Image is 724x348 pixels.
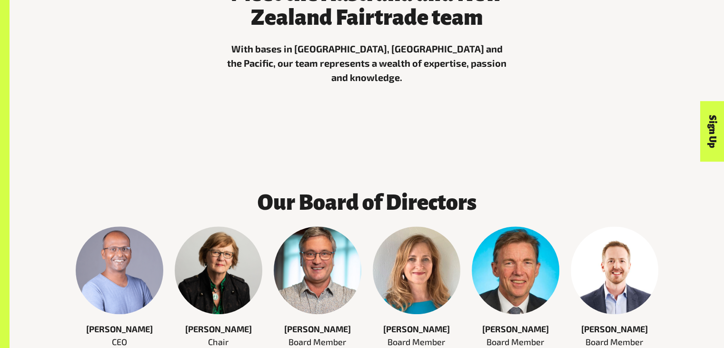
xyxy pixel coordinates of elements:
h3: Our Board of Directors [175,191,559,215]
span: [PERSON_NAME] [274,323,361,336]
span: [PERSON_NAME] [76,323,163,336]
span: [PERSON_NAME] [571,323,658,336]
span: [PERSON_NAME] [175,323,262,336]
span: [PERSON_NAME] [472,323,559,336]
span: [PERSON_NAME] [373,323,460,336]
p: With bases in [GEOGRAPHIC_DATA], [GEOGRAPHIC_DATA] and the Pacific, our team represents a wealth ... [224,41,510,84]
